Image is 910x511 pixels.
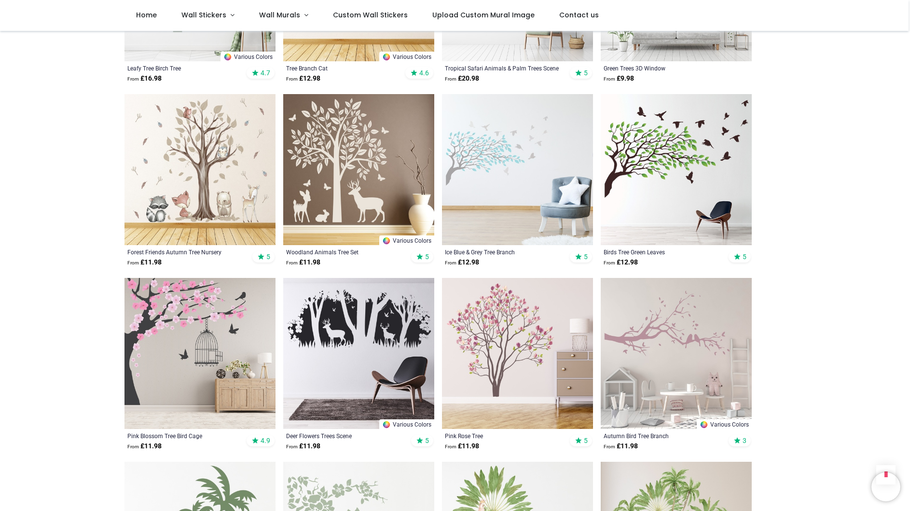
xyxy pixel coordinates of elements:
span: From [445,260,456,265]
strong: £ 11.98 [445,442,479,451]
span: From [127,444,139,449]
a: Birds Tree Green Leaves [604,248,720,256]
a: Leafy Tree Birch Tree [127,64,244,72]
img: Woodland Animals Tree Wall Sticker Set [283,94,434,245]
a: Tree Branch Cat [286,64,402,72]
strong: £ 11.98 [127,258,162,267]
span: Wall Stickers [181,10,226,20]
span: 5 [425,436,429,445]
img: Pink Blossom Tree Bird Cage Wall Sticker [124,278,276,429]
span: 5 [584,252,588,261]
a: Tropical Safari Animals & Palm Trees Scene [445,64,561,72]
strong: £ 12.98 [445,258,479,267]
img: Color Wheel [382,53,391,61]
a: Various Colors [221,52,276,61]
strong: £ 12.98 [286,74,320,83]
strong: £ 20.98 [445,74,479,83]
img: Color Wheel [700,420,708,429]
a: Autumn Bird Tree Branch [604,432,720,440]
span: Contact us [559,10,599,20]
img: Color Wheel [223,53,232,61]
a: Various Colors [697,419,752,429]
a: Various Colors [379,235,434,245]
strong: £ 12.98 [604,258,638,267]
strong: £ 11.98 [604,442,638,451]
span: 5 [584,69,588,77]
a: Green Trees 3D Window [604,64,720,72]
span: From [286,444,298,449]
strong: £ 11.98 [127,442,162,451]
span: 3 [743,436,746,445]
span: 5 [266,252,270,261]
span: From [604,444,615,449]
strong: £ 9.98 [604,74,634,83]
a: Various Colors [379,52,434,61]
strong: £ 11.98 [286,258,320,267]
a: Pink Rose Tree [445,432,561,440]
a: Deer Flowers Trees Scene [286,432,402,440]
span: 5 [743,252,746,261]
a: Ice Blue & Grey Tree Branch [445,248,561,256]
span: 5 [584,436,588,445]
a: Forest Friends Autumn Tree Nursery [127,248,244,256]
span: From [445,76,456,82]
iframe: Brevo live chat [871,472,900,501]
img: Forest Friends Autumn Tree Nursery Wall Sticker [124,94,276,245]
span: 4.7 [261,69,270,77]
span: From [127,76,139,82]
a: Woodland Animals Tree Set [286,248,402,256]
span: From [286,76,298,82]
span: From [604,260,615,265]
span: 4.6 [419,69,429,77]
img: Color Wheel [382,236,391,245]
span: From [127,260,139,265]
img: Ice Blue & Grey Tree Branch Wall Sticker [442,94,593,245]
span: Upload Custom Mural Image [432,10,535,20]
a: Various Colors [379,419,434,429]
strong: £ 11.98 [286,442,320,451]
span: 5 [425,252,429,261]
span: From [445,444,456,449]
span: From [286,260,298,265]
a: Pink Blossom Tree Bird Cage [127,432,244,440]
span: Custom Wall Stickers [333,10,408,20]
span: From [604,76,615,82]
img: Autumn Bird Tree Branch Wall Sticker [601,278,752,429]
img: Birds Tree Green Leaves Wall Sticker [601,94,752,245]
span: Wall Murals [259,10,300,20]
img: Pink Rose Tree Wall Sticker [442,278,593,429]
span: 4.9 [261,436,270,445]
span: Home [136,10,157,20]
img: Color Wheel [382,420,391,429]
img: Deer Flowers Trees Wall Sticker Scene [283,278,434,429]
strong: £ 16.98 [127,74,162,83]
